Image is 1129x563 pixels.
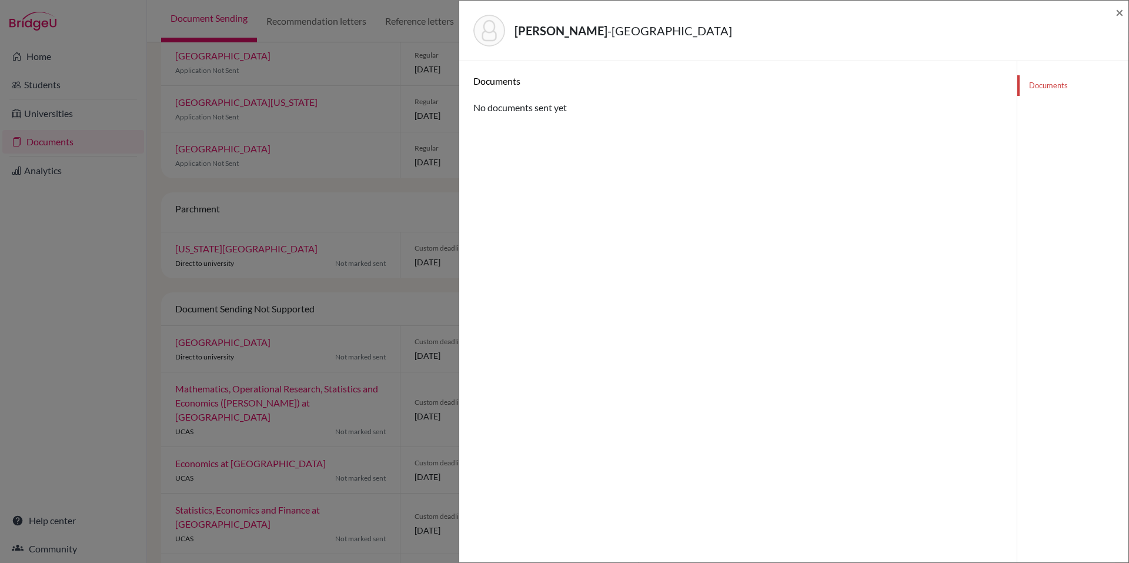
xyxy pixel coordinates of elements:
h6: Documents [473,75,1003,86]
button: Close [1115,5,1124,19]
span: × [1115,4,1124,21]
a: Documents [1017,75,1128,96]
div: No documents sent yet [473,75,1003,115]
span: - [GEOGRAPHIC_DATA] [607,24,732,38]
strong: [PERSON_NAME] [515,24,607,38]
